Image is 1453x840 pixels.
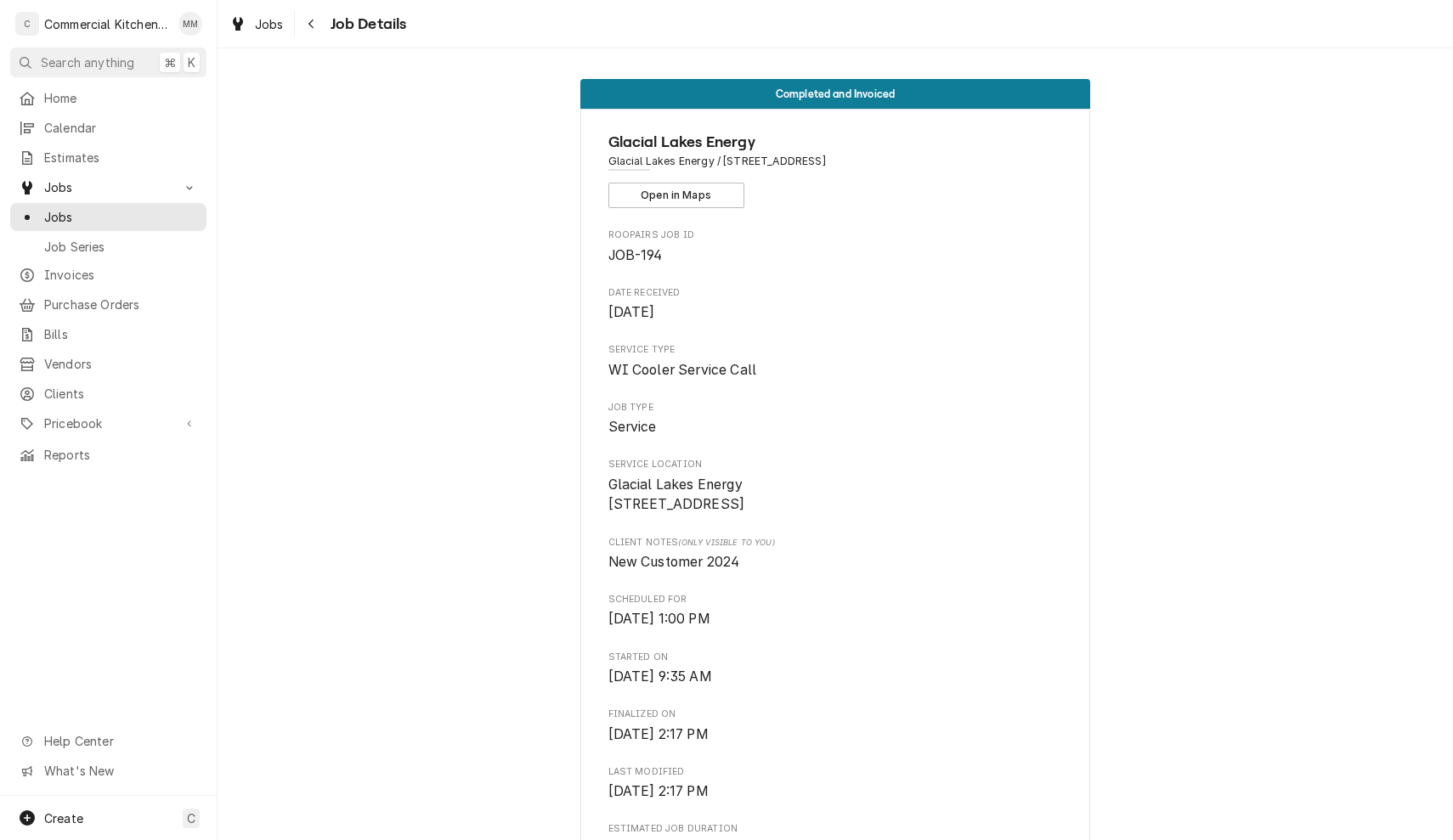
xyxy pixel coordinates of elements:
[608,651,1063,664] span: Started On
[608,360,1063,381] span: Service Type
[608,609,1063,629] span: Scheduled For
[608,668,712,685] span: [DATE] 9:35 AM
[608,651,1063,687] div: Started On
[608,593,1063,606] span: Scheduled For
[44,414,172,432] span: Pricebook
[223,10,291,38] a: Jobs
[608,708,1063,744] div: Finalized On
[608,286,1063,300] span: Date Received
[608,708,1063,721] span: Finalized On
[10,48,206,77] button: Search anything⌘K
[44,732,196,750] span: Help Center
[10,757,206,785] a: Go to What's New
[608,183,744,208] button: Open in Maps
[178,12,202,36] div: MM
[608,458,1063,515] div: Service Location
[608,154,1063,169] span: Address
[44,296,198,313] span: Purchase Orders
[10,84,206,112] a: Home
[44,178,172,196] span: Jobs
[608,476,745,513] span: Glacial Lakes Energy [STREET_ADDRESS]
[44,89,198,107] span: Home
[187,809,195,827] span: C
[608,783,709,799] span: [DATE] 2:17 PM
[10,144,206,172] a: Estimates
[10,727,206,755] a: Go to Help Center
[10,350,206,378] a: Vendors
[608,131,1063,154] span: Name
[608,458,1063,471] span: Service Location
[10,261,206,289] a: Invoices
[608,302,1063,323] span: Date Received
[608,475,1063,515] span: Service Location
[608,228,1063,265] div: Roopairs Job ID
[678,538,774,547] span: (Only Visible to You)
[608,552,1063,572] span: [object Object]
[255,15,284,33] span: Jobs
[325,13,407,36] span: Job Details
[188,54,195,71] span: K
[776,88,896,99] span: Completed and Invoiced
[10,320,206,348] a: Bills
[44,762,196,780] span: What's New
[608,228,1063,242] span: Roopairs Job ID
[608,245,1063,266] span: Roopairs Job ID
[44,119,198,137] span: Calendar
[608,726,709,742] span: [DATE] 2:17 PM
[10,233,206,261] a: Job Series
[608,765,1063,802] div: Last Modified
[608,417,1063,437] span: Job Type
[10,203,206,231] a: Jobs
[608,536,1063,550] span: Client Notes
[10,114,206,142] a: Calendar
[44,385,198,403] span: Clients
[44,811,83,826] span: Create
[608,781,1063,802] span: Last Modified
[44,266,198,284] span: Invoices
[608,343,1063,380] div: Service Type
[41,54,134,71] span: Search anything
[10,290,206,319] a: Purchase Orders
[44,325,198,343] span: Bills
[178,12,202,36] div: Megann Murphy's Avatar
[608,304,655,320] span: [DATE]
[608,247,663,263] span: JOB-194
[608,765,1063,779] span: Last Modified
[44,355,198,373] span: Vendors
[44,238,198,256] span: Job Series
[10,409,206,437] a: Go to Pricebook
[10,173,206,201] a: Go to Jobs
[44,15,169,33] div: Commercial Kitchen Services, LLC
[164,54,176,71] span: ⌘
[580,79,1090,109] div: Status
[15,12,39,36] div: C
[608,611,710,627] span: [DATE] 1:00 PM
[44,208,198,226] span: Jobs
[608,724,1063,745] span: Finalized On
[10,380,206,408] a: Clients
[608,536,1063,572] div: [object Object]
[608,419,657,435] span: Service
[608,401,1063,414] span: Job Type
[608,362,757,378] span: WI Cooler Service Call
[608,593,1063,629] div: Scheduled For
[608,131,1063,208] div: Client Information
[608,401,1063,437] div: Job Type
[608,822,1063,836] span: Estimated Job Duration
[608,554,740,570] span: New Customer 2024
[608,343,1063,357] span: Service Type
[608,667,1063,687] span: Started On
[608,286,1063,323] div: Date Received
[298,10,325,37] button: Navigate back
[44,446,198,464] span: Reports
[10,441,206,469] a: Reports
[44,149,198,166] span: Estimates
